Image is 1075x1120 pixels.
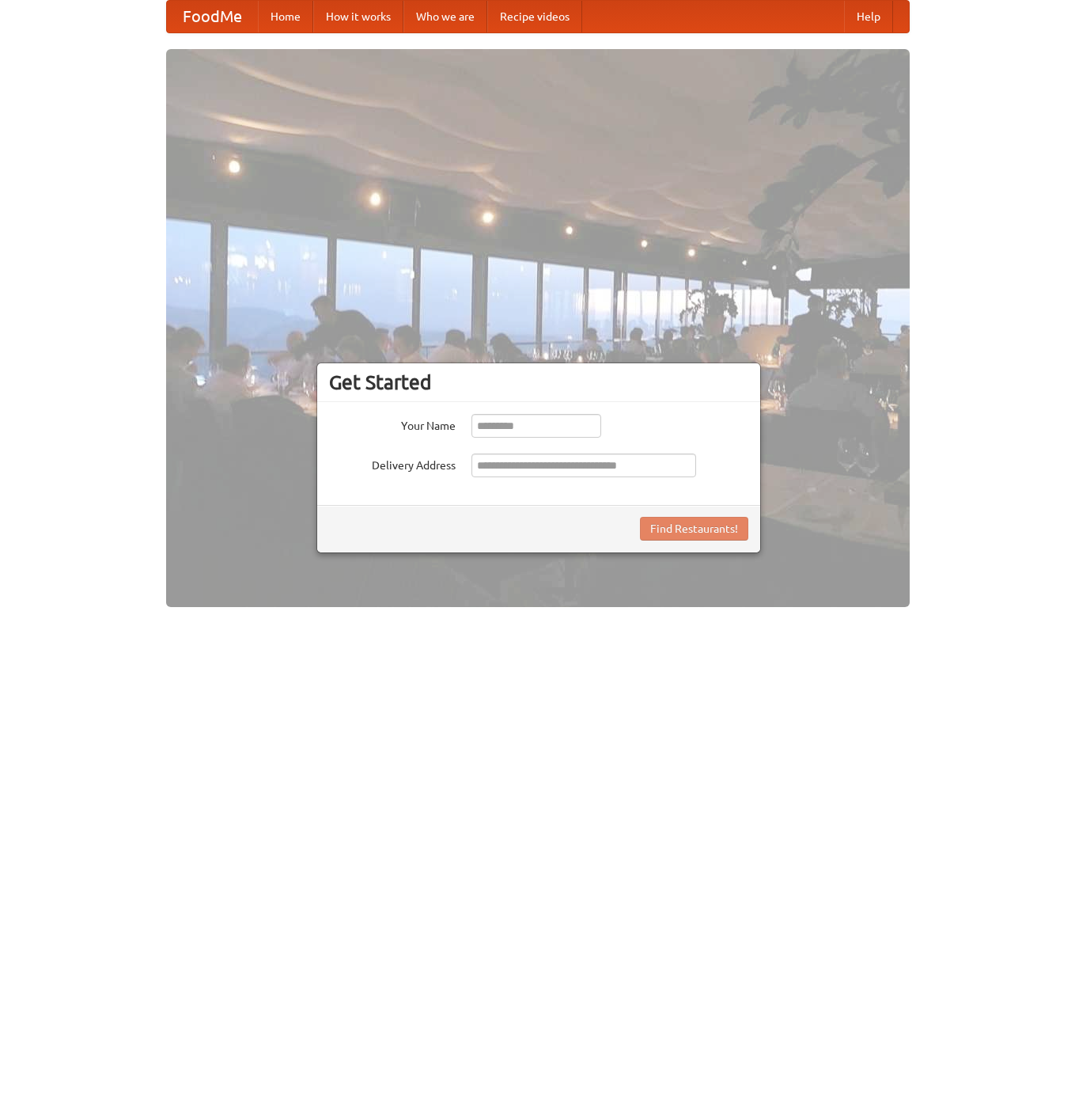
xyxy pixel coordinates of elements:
[844,1,893,32] a: Help
[167,1,258,32] a: FoodMe
[487,1,582,32] a: Recipe videos
[313,1,403,32] a: How it works
[640,517,748,541] button: Find Restaurants!
[329,454,456,473] label: Delivery Address
[329,370,748,394] h3: Get Started
[329,414,456,434] label: Your Name
[403,1,487,32] a: Who we are
[258,1,313,32] a: Home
